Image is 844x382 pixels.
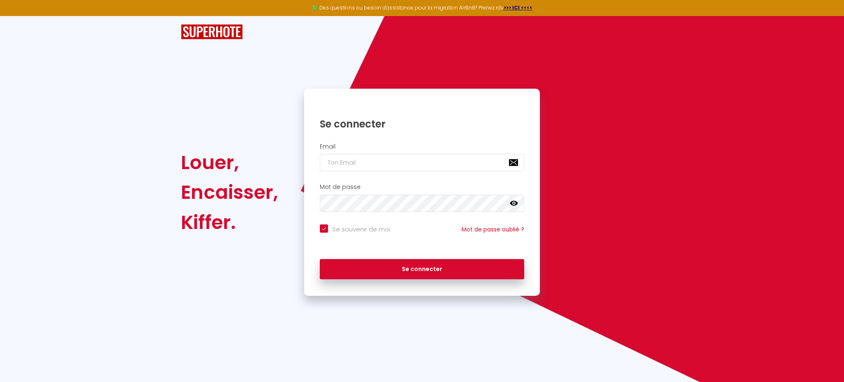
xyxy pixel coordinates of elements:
[181,208,278,237] div: Kiffer.
[181,177,278,207] div: Encaisser,
[504,4,532,11] a: >>> ICI <<<<
[181,24,243,40] img: SuperHote logo
[320,154,524,171] input: Ton Email
[320,143,524,150] h2: Email
[462,225,524,233] a: Mot de passe oublié ?
[181,148,278,177] div: Louer,
[320,259,524,280] button: Se connecter
[320,118,524,130] h1: Se connecter
[320,184,524,191] h2: Mot de passe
